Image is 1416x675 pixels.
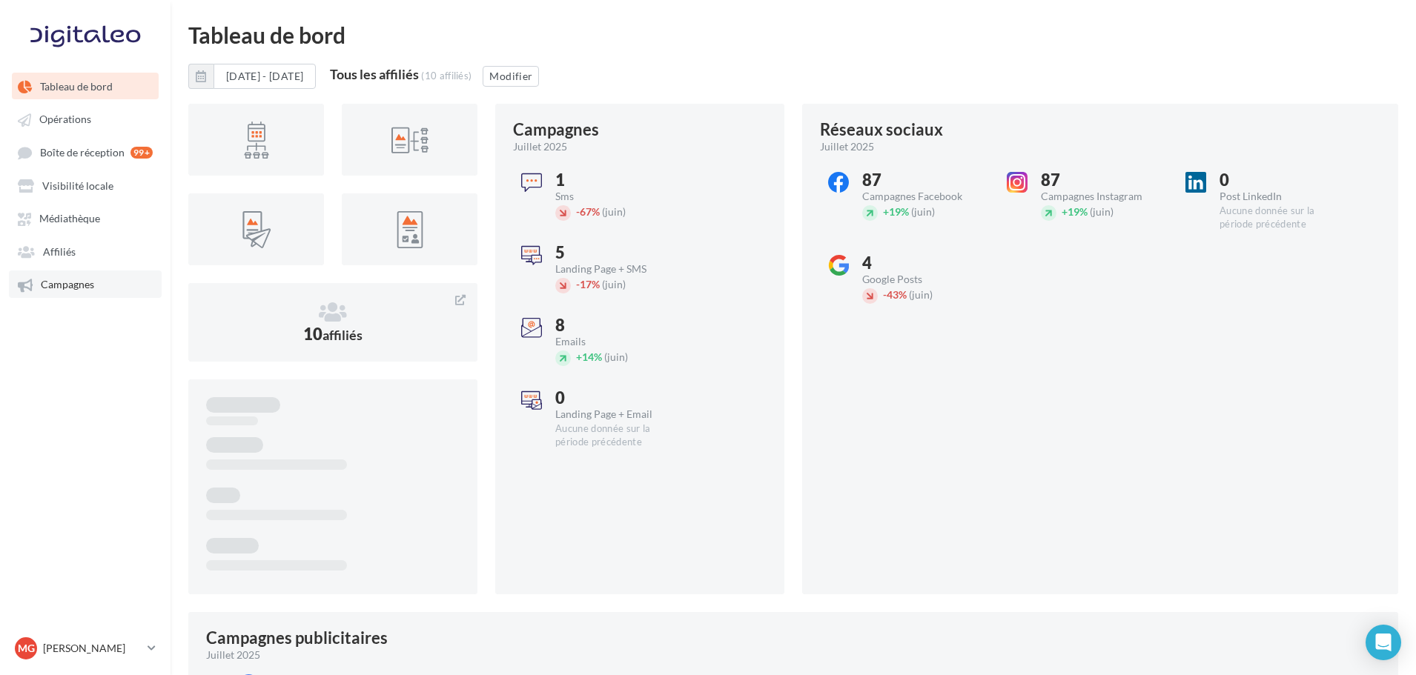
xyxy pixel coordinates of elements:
span: juillet 2025 [206,648,260,662]
span: 19% [883,205,909,218]
span: Visibilité locale [42,179,113,192]
div: Sms [555,191,679,202]
span: Campagnes [41,279,94,291]
a: Campagnes [9,270,162,297]
span: juillet 2025 [513,139,567,154]
span: 19% [1062,205,1088,218]
div: Campagnes publicitaires [206,630,388,646]
span: 43% [883,288,907,301]
div: 1 [555,172,679,188]
span: + [883,205,889,218]
div: 4 [862,255,986,271]
span: Affiliés [43,245,76,258]
div: 8 [555,317,679,333]
div: Google Posts [862,274,986,285]
button: [DATE] - [DATE] [188,64,316,89]
div: Post LinkedIn [1220,191,1343,202]
p: [PERSON_NAME] [43,641,142,656]
span: - [576,205,580,218]
a: Médiathèque [9,205,162,231]
div: Tableau de bord [188,24,1398,46]
div: Aucune donnée sur la période précédente [555,422,679,449]
div: (10 affiliés) [421,70,472,82]
div: Emails [555,336,679,347]
div: 99+ [130,147,153,159]
div: Aucune donnée sur la période précédente [1220,205,1343,231]
a: Tableau de bord [9,73,162,99]
div: 5 [555,245,679,261]
a: Boîte de réception 99+ [9,139,162,166]
span: (juin) [602,205,626,218]
span: Boîte de réception [40,146,125,159]
span: + [1062,205,1068,218]
span: Opérations [39,113,91,126]
span: 10 [303,324,363,344]
div: 0 [1220,172,1343,188]
span: 67% [576,205,600,218]
span: MG [18,641,35,656]
span: + [576,350,582,363]
a: Affiliés [9,238,162,265]
span: (juin) [911,205,935,218]
button: [DATE] - [DATE] [214,64,316,89]
a: Opérations [9,105,162,132]
a: Visibilité locale [9,172,162,199]
span: 14% [576,350,602,363]
div: Campagnes [513,122,599,138]
span: - [576,278,580,290]
span: (juin) [604,350,628,363]
span: - [883,288,887,301]
span: Tableau de bord [40,80,113,93]
span: (juin) [909,288,933,301]
div: 87 [1041,172,1165,188]
span: (juin) [1090,205,1114,218]
span: affiliés [322,327,363,343]
div: Open Intercom Messenger [1366,625,1401,660]
a: MG [PERSON_NAME] [12,634,159,662]
div: Landing Page + Email [555,409,679,419]
div: Campagnes Facebook [862,191,986,202]
span: (juin) [602,278,626,290]
button: Modifier [483,66,539,87]
div: Réseaux sociaux [820,122,943,138]
div: 0 [555,390,679,406]
span: Médiathèque [39,213,100,225]
div: Landing Page + SMS [555,264,679,274]
div: Campagnes Instagram [1041,191,1165,202]
span: juillet 2025 [820,139,874,154]
div: 87 [862,172,986,188]
span: 17% [576,278,600,290]
div: Tous les affiliés [330,67,419,81]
